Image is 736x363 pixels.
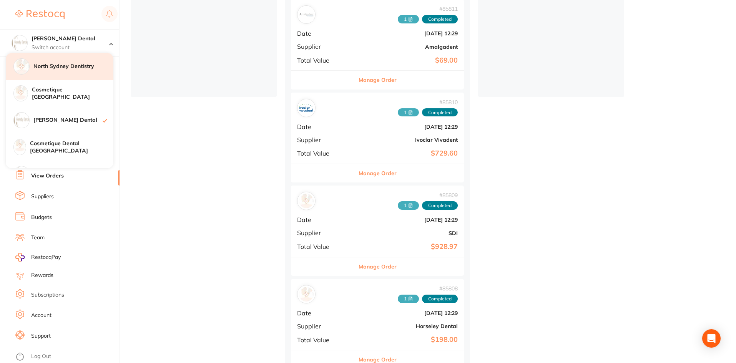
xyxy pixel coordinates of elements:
b: Amalgadent [355,44,458,50]
span: Supplier [297,229,349,236]
span: RestocqPay [31,254,61,261]
b: [DATE] 12:29 [355,124,458,130]
button: Log Out [15,351,117,363]
span: Supplier [297,136,349,143]
b: $729.60 [355,149,458,157]
a: Rewards [31,272,53,279]
span: Supplier [297,323,349,330]
b: $928.97 [355,243,458,251]
b: $198.00 [355,336,458,344]
a: RestocqPay [15,253,61,262]
span: Completed [422,15,458,23]
b: Horseley Dental [355,323,458,329]
img: Hornsby Dental [12,35,27,51]
button: Manage Order [359,164,397,182]
b: [DATE] 12:29 [355,30,458,36]
h4: Cosmetique [GEOGRAPHIC_DATA] [32,86,113,101]
span: # 85810 [398,99,458,105]
h4: Cosmetique Dental [GEOGRAPHIC_DATA] [30,140,113,155]
img: Parramatta Dentistry [14,166,29,182]
button: Manage Order [359,71,397,89]
img: Horseley Dental [299,287,314,302]
span: Date [297,123,349,130]
h4: [PERSON_NAME] Dental [33,116,103,124]
a: View Orders [31,172,64,180]
button: Manage Order [359,257,397,276]
span: Completed [422,295,458,303]
img: SDI [299,194,314,208]
a: Account [31,312,52,319]
p: Switch account [32,44,109,51]
a: Team [31,234,45,242]
div: Open Intercom Messenger [702,329,721,348]
a: Log Out [31,353,51,360]
span: # 85808 [398,285,458,292]
b: $69.00 [355,56,458,65]
span: Received [398,201,419,210]
img: Hornsby Dental [14,113,29,128]
img: Amalgadent [299,7,314,22]
span: Received [398,15,419,23]
span: Total Value [297,150,349,157]
span: Received [398,108,419,117]
a: Support [31,332,51,340]
span: Completed [422,201,458,210]
a: Restocq Logo [15,6,65,23]
span: Date [297,30,349,37]
a: Subscriptions [31,291,64,299]
span: Total Value [297,57,349,64]
span: Received [398,295,419,303]
img: North Sydney Dentistry [14,59,29,74]
h4: North Sydney Dentistry [33,63,113,70]
b: SDI [355,230,458,236]
span: Date [297,310,349,317]
a: Budgets [31,214,52,221]
img: Cosmetique Dental Mount Street [14,86,28,99]
a: Suppliers [31,193,54,201]
span: Total Value [297,336,349,343]
b: [DATE] 12:29 [355,217,458,223]
span: Completed [422,108,458,117]
span: Date [297,216,349,223]
img: Ivoclar Vivadent [299,101,314,115]
span: Supplier [297,43,349,50]
span: # 85809 [398,192,458,198]
b: Ivoclar Vivadent [355,137,458,143]
img: Restocq Logo [15,10,65,19]
img: Cosmetique Dental Bondi Junction [14,139,26,151]
span: # 85811 [398,6,458,12]
img: RestocqPay [15,253,25,262]
b: [DATE] 12:29 [355,310,458,316]
span: Total Value [297,243,349,250]
h4: Hornsby Dental [32,35,109,43]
